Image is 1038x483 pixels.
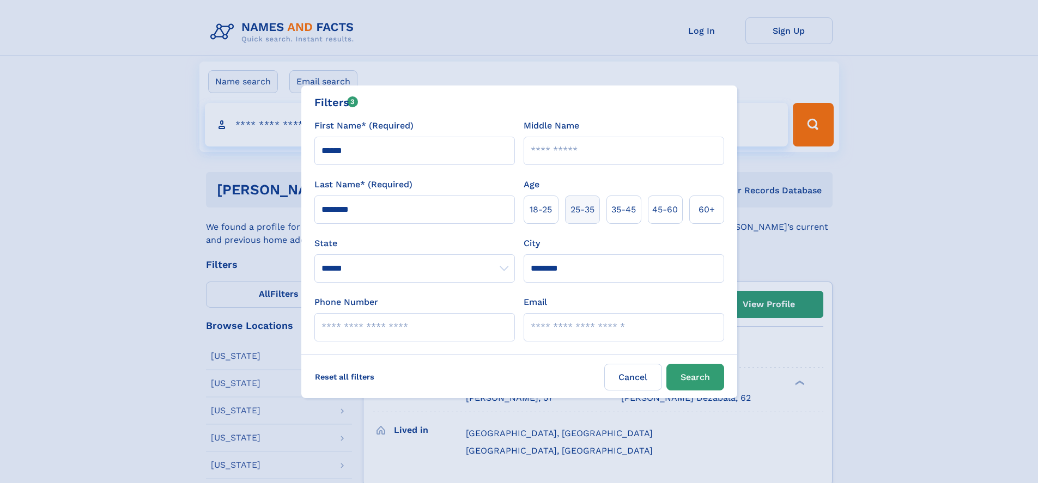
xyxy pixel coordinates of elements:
[666,364,724,390] button: Search
[524,237,540,250] label: City
[530,203,552,216] span: 18‑25
[524,119,579,132] label: Middle Name
[524,178,539,191] label: Age
[314,237,515,250] label: State
[314,119,414,132] label: First Name* (Required)
[314,94,359,111] div: Filters
[524,296,547,309] label: Email
[604,364,662,390] label: Cancel
[314,296,378,309] label: Phone Number
[314,178,412,191] label: Last Name* (Required)
[611,203,636,216] span: 35‑45
[308,364,381,390] label: Reset all filters
[570,203,594,216] span: 25‑35
[652,203,678,216] span: 45‑60
[699,203,715,216] span: 60+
